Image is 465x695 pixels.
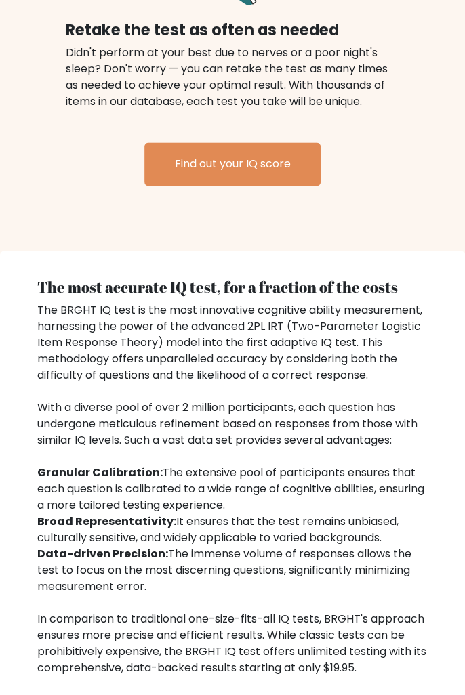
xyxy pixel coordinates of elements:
a: Find out your IQ score [144,142,321,186]
b: Broad Representativity: [37,513,176,528]
b: Data-driven Precision: [37,545,168,561]
h4: Retake the test as often as needed [66,21,399,39]
h4: The most accurate IQ test, for a fraction of the costs [37,278,428,296]
div: The BRGHT IQ test is the most innovative cognitive ability measurement, harnessing the power of t... [37,301,428,675]
div: Didn't perform at your best due to nerves or a poor night's sleep? Don't worry — you can retake t... [66,45,399,110]
b: Granular Calibration: [37,464,163,480]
